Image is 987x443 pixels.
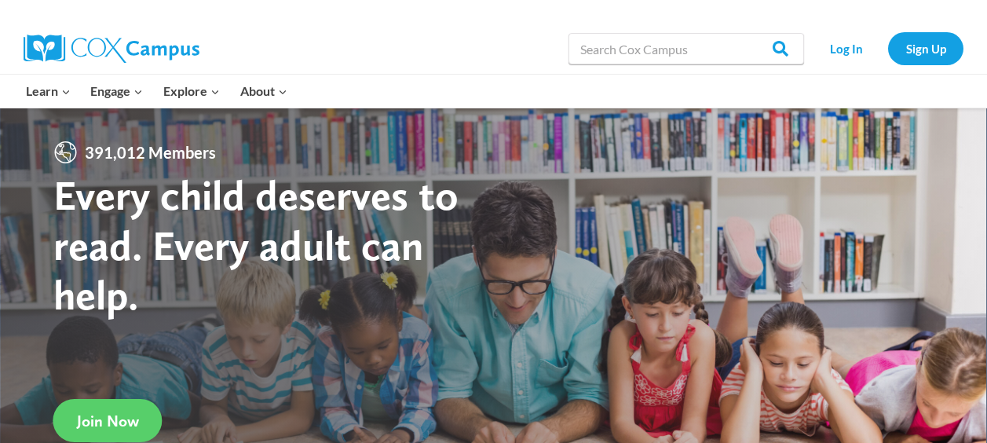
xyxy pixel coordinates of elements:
span: About [240,81,287,101]
nav: Secondary Navigation [812,32,963,64]
a: Sign Up [888,32,963,64]
strong: Every child deserves to read. Every adult can help. [53,170,459,320]
span: Explore [163,81,220,101]
a: Join Now [53,399,163,442]
input: Search Cox Campus [568,33,804,64]
span: 391,012 Members [79,140,222,165]
span: Engage [90,81,143,101]
img: Cox Campus [24,35,199,63]
span: Join Now [77,412,139,430]
nav: Primary Navigation [16,75,297,108]
a: Log In [812,32,880,64]
span: Learn [26,81,71,101]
